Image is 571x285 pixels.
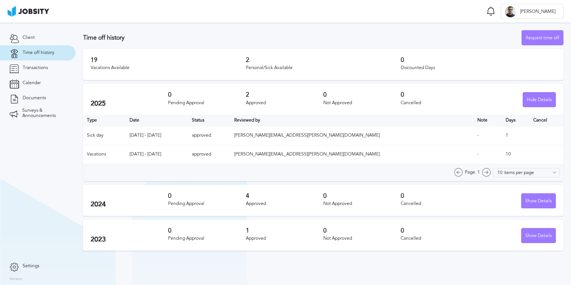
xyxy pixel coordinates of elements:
[246,236,323,241] div: Approved
[401,227,478,234] h3: 0
[323,236,401,241] div: Not Approved
[91,100,168,108] h2: 2025
[126,115,188,126] th: Toggle SortBy
[323,193,401,199] h3: 0
[188,145,231,164] td: approved
[401,201,478,206] div: Cancelled
[23,80,41,86] span: Calendar
[246,193,323,199] h3: 4
[91,236,168,243] h2: 2023
[522,228,556,243] div: Show Details
[323,100,401,106] div: Not Approved
[9,277,23,282] label: Version:
[188,126,231,145] td: approved
[477,132,479,138] span: -
[230,115,474,126] th: Toggle SortBy
[234,132,380,138] span: [PERSON_NAME][EMAIL_ADDRESS][PERSON_NAME][DOMAIN_NAME]
[168,227,245,234] h3: 0
[501,4,563,19] button: R[PERSON_NAME]
[323,201,401,206] div: Not Approved
[522,31,563,46] div: Request time off
[83,115,126,126] th: Type
[465,170,480,175] span: Page: 1
[502,145,529,164] td: 10
[505,6,516,17] div: R
[168,91,245,98] h3: 0
[246,65,401,71] div: Personal/Sick Available
[477,151,479,157] span: -
[23,35,35,40] span: Client
[91,57,246,63] h3: 19
[521,228,556,243] button: Show Details
[168,193,245,199] h3: 0
[83,34,522,41] h3: Time off history
[168,201,245,206] div: Pending Approval
[502,126,529,145] td: 1
[126,145,188,164] td: [DATE] - [DATE]
[246,227,323,234] h3: 1
[246,201,323,206] div: Approved
[91,65,246,71] div: Vacations Available
[474,115,502,126] th: Toggle SortBy
[522,30,563,45] button: Request time off
[23,96,46,101] span: Documents
[188,115,231,126] th: Toggle SortBy
[126,126,188,145] td: [DATE] - [DATE]
[23,263,39,269] span: Settings
[246,100,323,106] div: Approved
[401,91,478,98] h3: 0
[83,145,126,164] td: Vacations
[234,151,380,157] span: [PERSON_NAME][EMAIL_ADDRESS][PERSON_NAME][DOMAIN_NAME]
[323,91,401,98] h3: 0
[401,100,478,106] div: Cancelled
[8,6,49,17] img: ab4bad089aa723f57921c736e9817d99.png
[516,9,559,14] span: [PERSON_NAME]
[323,227,401,234] h3: 0
[401,57,556,63] h3: 0
[521,193,556,208] button: Show Details
[502,115,529,126] th: Days
[246,91,323,98] h3: 2
[523,92,556,107] button: Hide Details
[522,194,556,209] div: Show Details
[401,65,556,71] div: Discounted Days
[401,236,478,241] div: Cancelled
[23,65,48,71] span: Transactions
[529,115,563,126] th: Cancel
[23,50,54,55] span: Time off history
[168,100,245,106] div: Pending Approval
[168,236,245,241] div: Pending Approval
[22,108,66,119] span: Surveys & Announcements
[83,126,126,145] td: Sick day
[523,92,556,108] div: Hide Details
[246,57,401,63] h3: 2
[401,193,478,199] h3: 0
[91,200,168,208] h2: 2024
